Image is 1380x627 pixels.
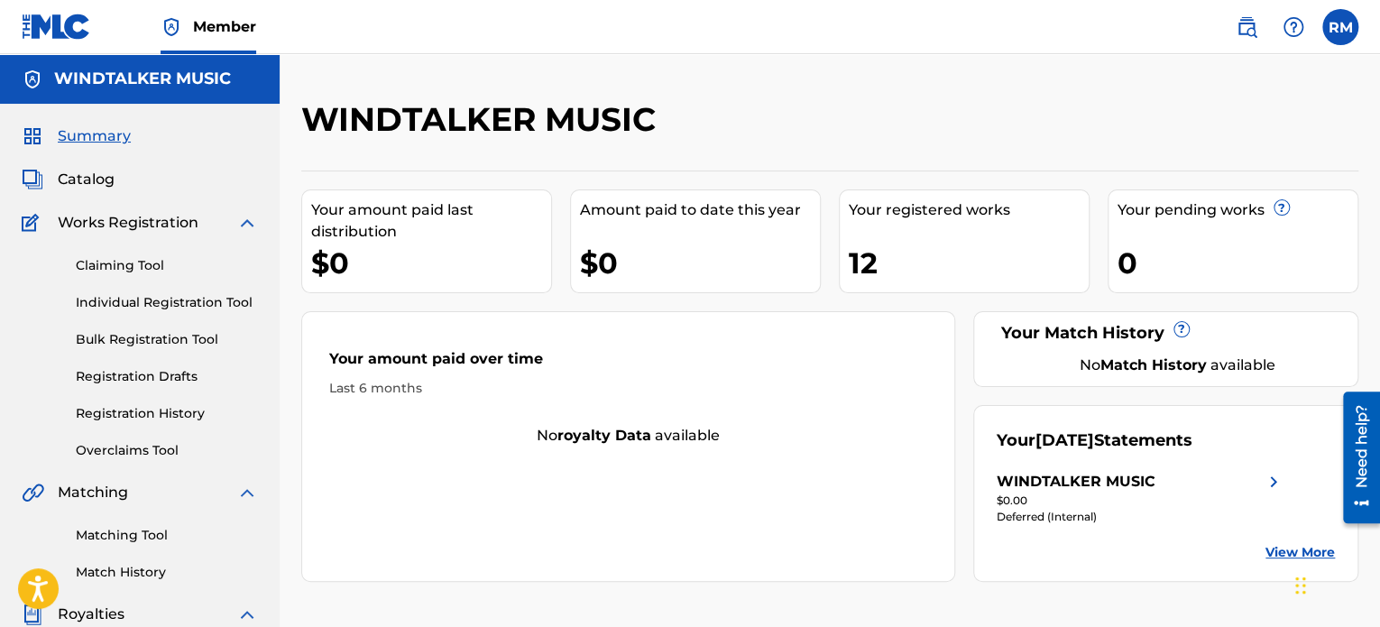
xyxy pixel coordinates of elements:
div: 12 [849,243,1089,283]
div: Your pending works [1118,199,1357,221]
img: Accounts [22,69,43,90]
strong: Match History [1100,356,1207,373]
a: SummarySummary [22,125,131,147]
span: Works Registration [58,212,198,234]
div: $0 [580,243,820,283]
a: Public Search [1228,9,1265,45]
span: ? [1274,200,1289,215]
iframe: Resource Center [1329,385,1380,530]
div: Your Match History [997,321,1335,346]
span: Member [193,16,256,37]
span: Matching [58,482,128,503]
a: Registration Drafts [76,367,258,386]
img: expand [236,212,258,234]
a: View More [1265,543,1335,562]
div: Your amount paid over time [329,348,927,379]
a: Overclaims Tool [76,441,258,460]
a: Bulk Registration Tool [76,330,258,349]
img: help [1283,16,1304,38]
img: MLC Logo [22,14,91,40]
div: 0 [1118,243,1357,283]
a: Individual Registration Tool [76,293,258,312]
img: Catalog [22,169,43,190]
a: Claiming Tool [76,256,258,275]
img: search [1236,16,1257,38]
img: Works Registration [22,212,45,234]
a: CatalogCatalog [22,169,115,190]
div: $0.00 [997,493,1284,509]
span: Catalog [58,169,115,190]
a: Registration History [76,404,258,423]
div: Amount paid to date this year [580,199,820,221]
img: expand [236,482,258,503]
div: Drag [1295,558,1306,613]
div: Your Statements [997,429,1192,453]
a: Match History [76,563,258,582]
img: right chevron icon [1263,471,1284,493]
img: Matching [22,482,44,503]
h5: WINDTALKER MUSIC [54,69,231,89]
div: WINDTALKER MUSIC [997,471,1155,493]
div: Your registered works [849,199,1089,221]
span: ? [1174,322,1189,337]
a: WINDTALKER MUSICright chevron icon$0.00Deferred (Internal) [997,471,1284,525]
span: Royalties [58,604,124,625]
div: Your amount paid last distribution [311,199,551,243]
div: No available [1019,355,1335,376]
h2: WINDTALKER MUSIC [301,99,665,140]
img: Royalties [22,604,43,625]
div: No available [302,425,954,447]
span: Summary [58,125,131,147]
img: Summary [22,125,43,147]
div: Deferred (Internal) [997,509,1284,525]
strong: royalty data [557,427,651,444]
div: Last 6 months [329,379,927,398]
div: Help [1275,9,1311,45]
img: expand [236,604,258,625]
div: User Menu [1322,9,1358,45]
span: [DATE] [1035,430,1094,450]
img: Top Rightsholder [161,16,182,38]
a: Matching Tool [76,526,258,545]
div: $0 [311,243,551,283]
iframe: Chat Widget [1290,540,1380,627]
